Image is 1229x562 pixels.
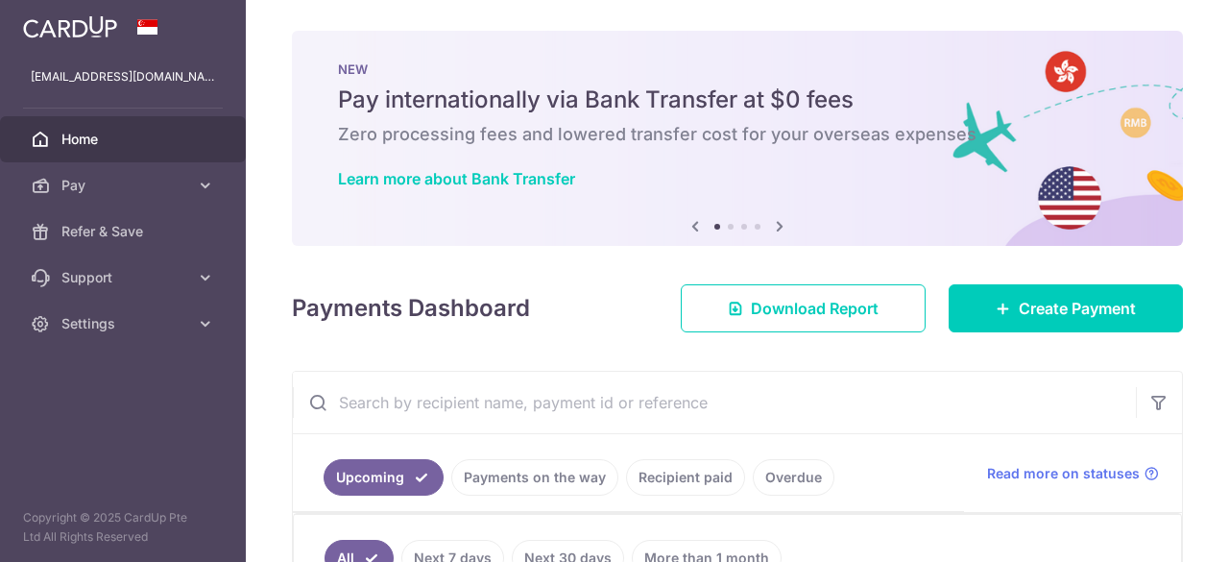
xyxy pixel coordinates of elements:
[338,123,1137,146] h6: Zero processing fees and lowered transfer cost for your overseas expenses
[1019,297,1136,320] span: Create Payment
[61,314,188,333] span: Settings
[338,85,1137,115] h5: Pay internationally via Bank Transfer at $0 fees
[681,284,926,332] a: Download Report
[626,459,745,496] a: Recipient paid
[451,459,618,496] a: Payments on the way
[61,222,188,241] span: Refer & Save
[338,61,1137,77] p: NEW
[61,268,188,287] span: Support
[338,169,575,188] a: Learn more about Bank Transfer
[987,464,1159,483] a: Read more on statuses
[292,291,530,326] h4: Payments Dashboard
[23,15,117,38] img: CardUp
[292,31,1183,246] img: Bank transfer banner
[753,459,834,496] a: Overdue
[31,67,215,86] p: [EMAIL_ADDRESS][DOMAIN_NAME]
[987,464,1140,483] span: Read more on statuses
[949,284,1183,332] a: Create Payment
[751,297,879,320] span: Download Report
[61,176,188,195] span: Pay
[293,372,1136,433] input: Search by recipient name, payment id or reference
[61,130,188,149] span: Home
[324,459,444,496] a: Upcoming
